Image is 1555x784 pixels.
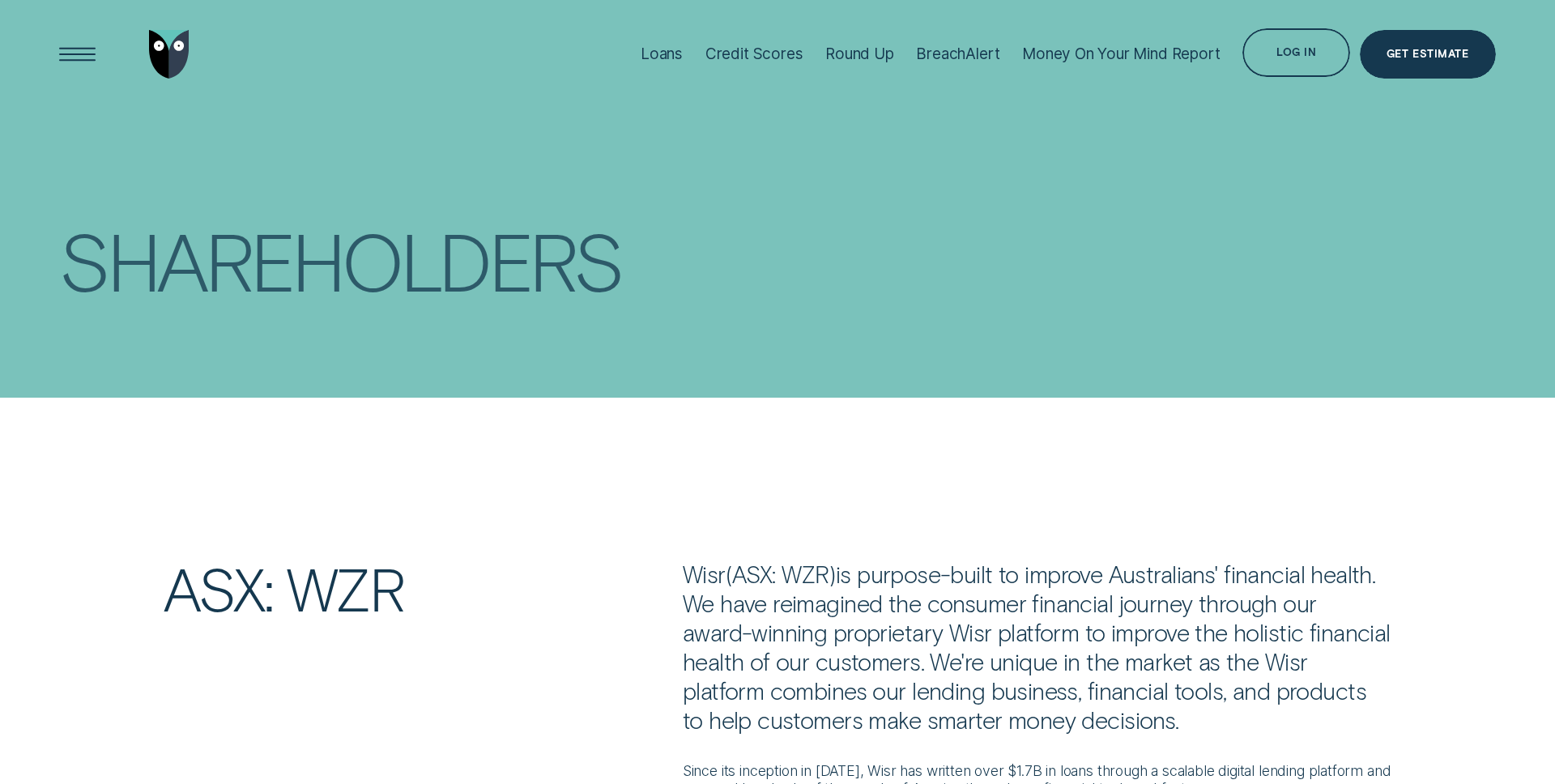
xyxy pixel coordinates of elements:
span: ( [726,560,732,588]
button: Log in [1242,28,1350,77]
div: Credit Scores [705,45,803,63]
div: Shareholders [59,222,621,297]
span: ) [829,560,835,588]
p: Wisr ASX: WZR is purpose-built to improve Australians' financial health. We have reimagined the c... [683,560,1392,735]
img: Wisr [149,30,190,79]
a: Get Estimate [1360,30,1496,79]
h2: ASX: WZR [154,560,673,617]
button: Open Menu [53,30,102,79]
div: Round Up [825,45,894,63]
div: BreachAlert [916,45,999,63]
div: Loans [641,45,683,63]
h1: Shareholders [59,213,748,288]
div: Money On Your Mind Report [1022,45,1220,63]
